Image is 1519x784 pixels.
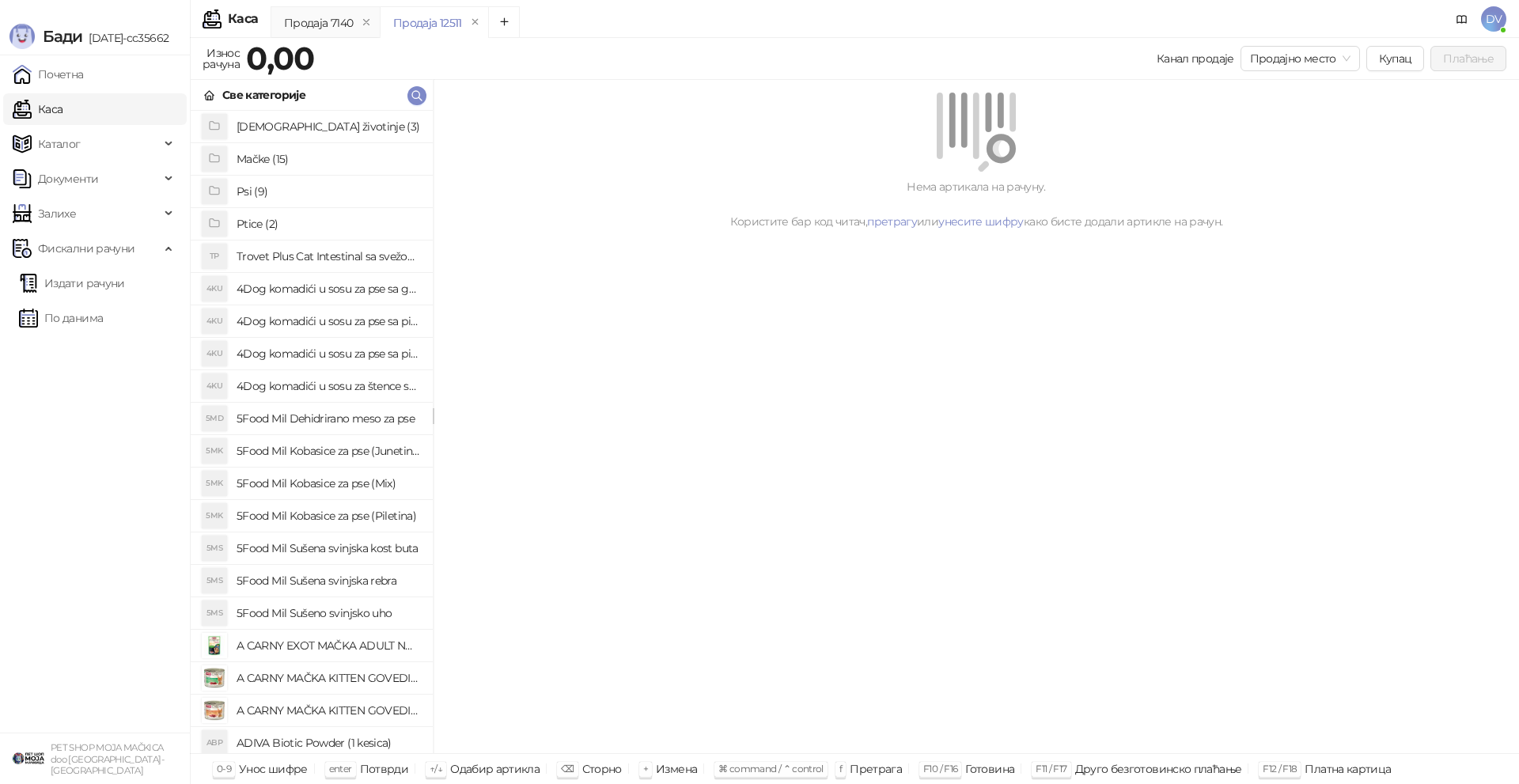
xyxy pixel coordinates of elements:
h4: 5Food Mil Sušena svinjska rebra [237,568,420,593]
div: Све категорије [222,86,305,104]
span: Каталог [38,128,81,160]
div: grid [191,111,433,753]
a: унесите шифру [938,214,1024,229]
img: Slika [202,665,227,691]
span: F10 / F16 [923,763,957,775]
h4: A CARNY MAČKA KITTEN GOVEDINA,TELETINA I PILETINA 200g [237,698,420,723]
div: TP [202,244,227,269]
div: Потврди [360,759,409,779]
h4: [DEMOGRAPHIC_DATA] životinje (3) [237,114,420,139]
img: 64x64-companyLogo-9f44b8df-f022-41eb-b7d6-300ad218de09.png [13,743,44,775]
div: Износ рачуна [199,43,243,74]
div: Одабир артикла [450,759,540,779]
span: ↑/↓ [430,763,442,775]
div: 4KU [202,309,227,334]
div: Нема артикала на рачуну. Користите бар код читач, или како бисте додали артикле на рачун. [453,178,1500,230]
h4: 4Dog komadići u sosu za pse sa piletinom (100g) [237,309,420,334]
span: F12 / F18 [1263,763,1297,775]
h4: A CARNY EXOT MAČKA ADULT NOJ 85g [237,633,420,658]
a: По данима [19,302,103,334]
div: 5MD [202,406,227,431]
h4: Ptice (2) [237,211,420,237]
button: remove [465,16,486,29]
button: Add tab [488,6,520,38]
div: 5MS [202,600,227,626]
div: ABP [202,730,227,756]
div: Друго безготовинско плаћање [1075,759,1242,779]
a: Каса [13,93,63,125]
h4: A CARNY MAČKA KITTEN GOVEDINA,PILETINA I ZEC 200g [237,665,420,691]
span: Бади [43,27,82,46]
span: [DATE]-cc35662 [82,31,169,45]
div: 5MS [202,568,227,593]
div: 4KU [202,341,227,366]
a: Почетна [13,59,84,90]
h4: Trovet Plus Cat Intestinal sa svežom ribom (85g) [237,244,420,269]
div: Платна картица [1305,759,1391,779]
span: ⌫ [561,763,574,775]
div: Готовина [965,759,1014,779]
span: Документи [38,163,98,195]
div: Сторно [582,759,622,779]
a: претрагу [867,214,917,229]
div: Измена [656,759,697,779]
h4: 5Food Mil Kobasice za pse (Piletina) [237,503,420,528]
h4: 4Dog komadići u sosu za pse sa piletinom i govedinom (4x100g) [237,341,420,366]
span: 0-9 [217,763,231,775]
div: 5MK [202,471,227,496]
h4: 5Food Mil Sušena svinjska kost buta [237,536,420,561]
h4: Psi (9) [237,179,420,204]
span: ⌘ command / ⌃ control [718,763,824,775]
div: Продаја 7140 [284,14,353,32]
div: 4KU [202,276,227,301]
button: Купац [1366,46,1425,71]
span: F11 / F17 [1036,763,1066,775]
span: Фискални рачуни [38,233,134,264]
span: DV [1481,6,1506,32]
div: Продаја 12511 [393,14,462,32]
div: Каса [228,13,258,25]
div: 5MK [202,503,227,528]
strong: 0,00 [246,39,314,78]
h4: 4Dog komadići u sosu za štence sa piletinom (100g) [237,373,420,399]
a: Издати рачуни [19,267,125,299]
span: + [643,763,648,775]
img: Slika [202,633,227,658]
img: Logo [9,24,35,49]
div: 5MS [202,536,227,561]
span: f [839,763,842,775]
div: Канал продаје [1157,50,1234,67]
span: Залихе [38,198,76,229]
small: PET SHOP MOJA MAČKICA doo [GEOGRAPHIC_DATA]-[GEOGRAPHIC_DATA] [51,742,164,776]
div: 4KU [202,373,227,399]
div: Унос шифре [239,759,308,779]
h4: Mačke (15) [237,146,420,172]
span: Продајно место [1250,47,1350,70]
h4: ADIVA Biotic Powder (1 kesica) [237,730,420,756]
span: enter [329,763,352,775]
div: Претрага [850,759,902,779]
div: 5MK [202,438,227,464]
button: remove [356,16,377,29]
h4: 5Food Mil Kobasice za pse (Junetina) [237,438,420,464]
h4: 5Food Mil Kobasice za pse (Mix) [237,471,420,496]
button: Плаћање [1430,46,1506,71]
h4: 5Food Mil Sušeno svinjsko uho [237,600,420,626]
h4: 4Dog komadići u sosu za pse sa govedinom (100g) [237,276,420,301]
a: Документација [1449,6,1475,32]
img: Slika [202,698,227,723]
h4: 5Food Mil Dehidrirano meso za pse [237,406,420,431]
